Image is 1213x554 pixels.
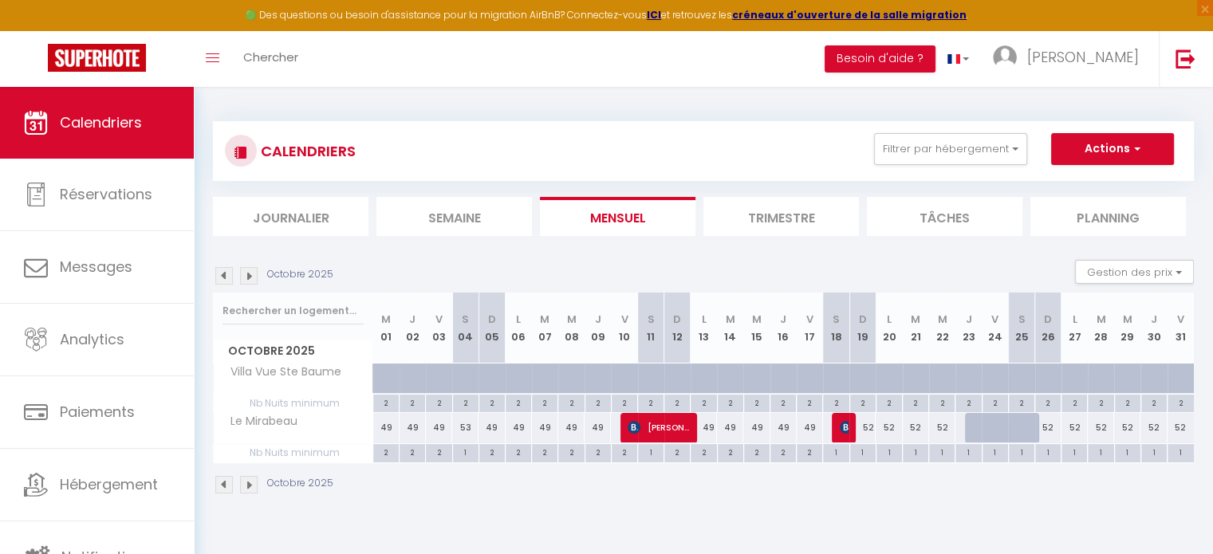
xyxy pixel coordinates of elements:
th: 09 [585,293,611,363]
div: 2 [1035,395,1061,410]
div: 2 [797,444,822,459]
span: Octobre 2025 [214,340,372,363]
span: Le Mirabeau [216,413,301,430]
li: Semaine [376,197,532,236]
img: Super Booking [48,44,146,72]
th: 10 [611,293,637,363]
th: 11 [638,293,664,363]
div: 53 [452,413,479,442]
th: 06 [506,293,532,363]
div: 52 [1114,413,1140,442]
div: 2 [664,444,690,459]
abbr: D [673,312,681,327]
div: 1 [1141,444,1167,459]
li: Journalier [213,197,368,236]
a: Chercher [231,31,310,87]
div: 1 [823,444,849,459]
abbr: M [726,312,735,327]
div: 2 [770,444,796,459]
th: 22 [929,293,955,363]
abbr: M [381,312,391,327]
th: 02 [400,293,426,363]
div: 49 [743,413,770,442]
div: 52 [1035,413,1061,442]
div: 2 [400,395,425,410]
abbr: S [648,312,655,327]
th: 23 [955,293,982,363]
div: 2 [400,444,425,459]
th: 30 [1140,293,1167,363]
th: 05 [479,293,505,363]
th: 15 [743,293,770,363]
th: 28 [1088,293,1114,363]
abbr: M [567,312,577,327]
div: 1 [1035,444,1061,459]
abbr: M [1097,312,1106,327]
div: 2 [850,395,876,410]
th: 27 [1061,293,1088,363]
th: 12 [664,293,691,363]
div: 52 [929,413,955,442]
div: 2 [823,395,849,410]
div: 2 [1168,395,1194,410]
div: 52 [1061,413,1088,442]
div: 2 [479,395,505,410]
abbr: V [435,312,443,327]
div: 2 [479,444,505,459]
span: Réservations [60,184,152,204]
abbr: D [1044,312,1052,327]
th: 25 [1008,293,1034,363]
div: 49 [373,413,400,442]
abbr: D [859,312,867,327]
th: 26 [1035,293,1061,363]
abbr: J [409,312,415,327]
div: 2 [426,444,451,459]
div: 2 [718,444,743,459]
div: 2 [1115,395,1140,410]
button: Ouvrir le widget de chat LiveChat [13,6,61,54]
th: 04 [452,293,479,363]
span: Messages [60,257,132,277]
th: 07 [532,293,558,363]
div: 52 [876,413,902,442]
abbr: S [833,312,840,327]
th: 17 [797,293,823,363]
th: 03 [426,293,452,363]
div: 49 [770,413,797,442]
span: Analytics [60,329,124,349]
div: 1 [1115,444,1140,459]
div: 2 [691,444,716,459]
th: 20 [876,293,902,363]
div: 49 [506,413,532,442]
th: 18 [823,293,849,363]
abbr: V [991,312,998,327]
th: 24 [982,293,1008,363]
abbr: L [1072,312,1077,327]
a: créneaux d'ouverture de la salle migration [732,8,967,22]
button: Filtrer par hébergement [874,133,1027,165]
div: 2 [691,395,716,410]
span: Paiements [60,402,135,422]
abbr: S [462,312,469,327]
div: 49 [532,413,558,442]
div: 49 [400,413,426,442]
div: 2 [1009,395,1034,410]
div: 2 [1061,395,1087,410]
div: 49 [691,413,717,442]
div: 2 [744,395,770,410]
div: 2 [718,395,743,410]
span: Hébergement [60,474,158,494]
div: 2 [506,444,531,459]
div: 2 [638,395,664,410]
div: 49 [797,413,823,442]
abbr: L [516,312,521,327]
abbr: J [1151,312,1157,327]
span: Chercher [243,49,298,65]
abbr: S [1018,312,1025,327]
a: ICI [647,8,661,22]
th: 29 [1114,293,1140,363]
div: 2 [929,395,955,410]
th: 31 [1168,293,1194,363]
th: 08 [558,293,585,363]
